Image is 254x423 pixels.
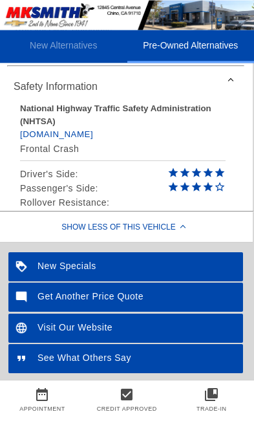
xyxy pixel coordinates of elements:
a: Trade-In [196,406,227,412]
div: Rollover Resistance: [20,195,226,210]
a: [DOMAIN_NAME] [20,129,93,139]
img: ic_loyalty_white_24dp_2x.png [8,252,37,281]
i: star [191,167,202,179]
i: star [179,181,191,193]
div: Frontal Crash [20,141,226,157]
i: star [214,167,226,179]
a: check_box [85,387,169,402]
i: star [191,181,202,193]
a: See What Others Say [8,344,243,373]
a: collections_bookmark [169,387,254,402]
a: New Specials [8,252,243,281]
a: Get Another Price Quote [8,283,243,312]
div: Driver's Side: [20,167,226,181]
div: Passenger's Side: [20,181,226,195]
i: star [167,167,179,179]
a: Credit Approved [97,406,157,412]
i: star [167,181,179,193]
a: Visit Our Website [8,314,243,343]
i: star [179,167,191,179]
a: Appointment [19,406,65,412]
img: ic_format_quote_white_24dp_2x.png [8,344,37,373]
img: ic_language_white_24dp_2x.png [8,314,37,343]
i: star_border [214,181,226,193]
div: Safety Information [7,71,244,102]
strong: National Highway Traffic Safety Administration (NHTSA) [20,103,211,126]
img: ic_mode_comment_white_24dp_2x.png [8,283,37,312]
i: star [202,167,214,179]
i: star [202,181,214,193]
